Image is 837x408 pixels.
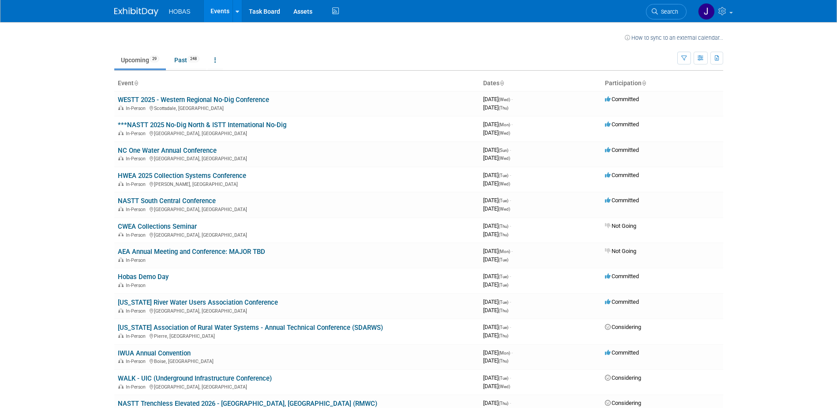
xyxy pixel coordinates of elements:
span: [DATE] [483,324,511,330]
span: [DATE] [483,121,513,128]
span: [DATE] [483,374,511,381]
span: - [511,248,513,254]
span: In-Person [126,283,148,288]
span: [DATE] [483,129,510,136]
span: (Wed) [499,181,510,186]
span: (Wed) [499,156,510,161]
span: Committed [605,349,639,356]
span: Considering [605,400,641,406]
span: Committed [605,96,639,102]
img: In-Person Event [118,156,124,160]
span: (Thu) [499,224,508,229]
span: - [511,96,513,102]
span: (Tue) [499,198,508,203]
span: (Mon) [499,122,510,127]
a: [US_STATE] Association of Rural Water Systems - Annual Technical Conference (SDARWS) [118,324,383,332]
span: (Tue) [499,376,508,381]
img: In-Person Event [118,181,124,186]
span: 248 [188,56,199,62]
span: [DATE] [483,256,508,263]
span: [DATE] [483,172,511,178]
a: Sort by Participation Type [642,79,646,87]
span: In-Person [126,106,148,111]
a: AEA Annual Meeting and Conference: MAJOR TBD [118,248,265,256]
span: - [510,324,511,330]
span: - [511,349,513,356]
span: [DATE] [483,155,510,161]
a: WESTT 2025 - Western Regional No-Dig Conference [118,96,269,104]
th: Dates [480,76,601,91]
a: NASTT South Central Conference [118,197,216,205]
a: ***NASTT 2025 No-Dig North & ISTT International No-Dig [118,121,286,129]
div: Scottsdale, [GEOGRAPHIC_DATA] [118,104,476,111]
span: [DATE] [483,400,511,406]
span: [DATE] [483,147,511,153]
a: HWEA 2025 Collection Systems Conference [118,172,246,180]
th: Event [114,76,480,91]
span: Committed [605,298,639,305]
span: [DATE] [483,383,510,389]
span: [DATE] [483,357,508,364]
span: (Tue) [499,173,508,178]
span: In-Person [126,257,148,263]
div: [GEOGRAPHIC_DATA], [GEOGRAPHIC_DATA] [118,231,476,238]
span: (Tue) [499,274,508,279]
span: In-Person [126,384,148,390]
a: Upcoming29 [114,52,166,68]
span: Committed [605,172,639,178]
img: In-Person Event [118,384,124,389]
span: Not Going [605,248,636,254]
div: [GEOGRAPHIC_DATA], [GEOGRAPHIC_DATA] [118,155,476,162]
span: In-Person [126,156,148,162]
span: - [510,298,511,305]
span: In-Person [126,207,148,212]
span: - [510,374,511,381]
span: In-Person [126,131,148,136]
img: In-Person Event [118,207,124,211]
span: [DATE] [483,307,508,314]
div: [PERSON_NAME], [GEOGRAPHIC_DATA] [118,180,476,187]
img: In-Person Event [118,232,124,237]
span: Search [658,8,678,15]
span: [DATE] [483,273,511,280]
span: (Thu) [499,308,508,313]
span: Considering [605,374,641,381]
span: (Wed) [499,131,510,136]
div: [GEOGRAPHIC_DATA], [GEOGRAPHIC_DATA] [118,205,476,212]
a: NASTT Trenchless Elevated 2026 - [GEOGRAPHIC_DATA], [GEOGRAPHIC_DATA] (RMWC) [118,400,377,408]
span: [DATE] [483,349,513,356]
a: IWUA Annual Convention [118,349,191,357]
th: Participation [601,76,723,91]
a: NC One Water Annual Conference [118,147,217,155]
a: [US_STATE] River Water Users Association Conference [118,298,278,306]
span: 29 [150,56,159,62]
span: In-Person [126,232,148,238]
img: In-Person Event [118,283,124,287]
div: [GEOGRAPHIC_DATA], [GEOGRAPHIC_DATA] [118,383,476,390]
a: How to sync to an external calendar... [625,34,723,41]
a: WALK - UIC (Underground Infrastructure Conference) [118,374,272,382]
span: HOBAS [169,8,191,15]
span: (Sun) [499,148,508,153]
div: [GEOGRAPHIC_DATA], [GEOGRAPHIC_DATA] [118,307,476,314]
span: - [510,172,511,178]
span: (Tue) [499,257,508,262]
span: Committed [605,147,639,153]
a: Hobas Demo Day [118,273,169,281]
div: Boise, [GEOGRAPHIC_DATA] [118,357,476,364]
span: Committed [605,273,639,280]
span: [DATE] [483,248,513,254]
span: (Tue) [499,300,508,305]
span: [DATE] [483,180,510,187]
span: Committed [605,197,639,204]
span: [DATE] [483,197,511,204]
img: ExhibitDay [114,8,158,16]
span: - [510,197,511,204]
span: (Mon) [499,351,510,355]
span: [DATE] [483,223,511,229]
img: In-Person Event [118,308,124,313]
img: In-Person Event [118,333,124,338]
span: - [511,121,513,128]
span: [DATE] [483,205,510,212]
img: In-Person Event [118,359,124,363]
